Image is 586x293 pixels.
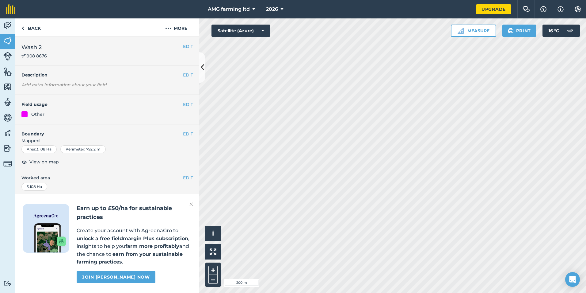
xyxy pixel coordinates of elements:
button: 16 °C [542,25,580,37]
img: svg+xml;base64,PHN2ZyB4bWxucz0iaHR0cDovL3d3dy53My5vcmcvMjAwMC9zdmciIHdpZHRoPSI1NiIgaGVpZ2h0PSI2MC... [3,67,12,76]
button: – [208,275,218,284]
img: svg+xml;base64,PD94bWwgdmVyc2lvbj0iMS4wIiBlbmNvZGluZz0idXRmLTgiPz4KPCEtLSBHZW5lcmF0b3I6IEFkb2JlIE... [3,113,12,122]
button: Satellite (Azure) [211,25,270,37]
button: EDIT [183,72,193,78]
span: AMG farming ltd [208,6,250,13]
img: Screenshot of the Gro app [34,223,66,252]
img: svg+xml;base64,PD94bWwgdmVyc2lvbj0iMS4wIiBlbmNvZGluZz0idXRmLTgiPz4KPCEtLSBHZW5lcmF0b3I6IEFkb2JlIE... [3,98,12,107]
span: 16 ° C [549,25,559,37]
button: EDIT [183,131,193,137]
img: Four arrows, one pointing top left, one top right, one bottom right and the last bottom left [210,248,216,255]
button: EDIT [183,43,193,50]
div: Area : 3.108 Ha [21,145,57,153]
button: Print [502,25,537,37]
img: svg+xml;base64,PD94bWwgdmVyc2lvbj0iMS4wIiBlbmNvZGluZz0idXRmLTgiPz4KPCEtLSBHZW5lcmF0b3I6IEFkb2JlIE... [3,280,12,286]
img: svg+xml;base64,PHN2ZyB4bWxucz0iaHR0cDovL3d3dy53My5vcmcvMjAwMC9zdmciIHdpZHRoPSIyMCIgaGVpZ2h0PSIyNC... [165,25,171,32]
h2: Earn up to £50/ha for sustainable practices [77,204,192,222]
img: svg+xml;base64,PD94bWwgdmVyc2lvbj0iMS4wIiBlbmNvZGluZz0idXRmLTgiPz4KPCEtLSBHZW5lcmF0b3I6IEFkb2JlIE... [3,144,12,153]
img: svg+xml;base64,PHN2ZyB4bWxucz0iaHR0cDovL3d3dy53My5vcmcvMjAwMC9zdmciIHdpZHRoPSI5IiBoZWlnaHQ9IjI0Ii... [21,25,24,32]
img: A question mark icon [540,6,547,12]
a: Back [15,18,47,37]
button: More [153,18,199,37]
strong: earn from your sustainable farming practices [77,251,183,265]
p: Create your account with AgreenaGro to , insights to help you and the chance to . [77,227,192,266]
span: tf1908 8676 [21,53,47,59]
img: svg+xml;base64,PD94bWwgdmVyc2lvbj0iMS4wIiBlbmNvZGluZz0idXRmLTgiPz4KPCEtLSBHZW5lcmF0b3I6IEFkb2JlIE... [3,128,12,138]
img: svg+xml;base64,PHN2ZyB4bWxucz0iaHR0cDovL3d3dy53My5vcmcvMjAwMC9zdmciIHdpZHRoPSIxNyIgaGVpZ2h0PSIxNy... [557,6,564,13]
img: fieldmargin Logo [6,4,15,14]
div: 3.108 Ha [21,183,47,191]
img: svg+xml;base64,PD94bWwgdmVyc2lvbj0iMS4wIiBlbmNvZGluZz0idXRmLTgiPz4KPCEtLSBHZW5lcmF0b3I6IEFkb2JlIE... [3,159,12,168]
h4: Field usage [21,101,183,108]
span: View on map [29,158,59,165]
img: Two speech bubbles overlapping with the left bubble in the forefront [523,6,530,12]
div: Perimeter : 792.2 m [60,145,106,153]
div: Other [31,111,44,118]
img: Ruler icon [458,28,464,34]
span: 2026 [266,6,278,13]
img: svg+xml;base64,PHN2ZyB4bWxucz0iaHR0cDovL3d3dy53My5vcmcvMjAwMC9zdmciIHdpZHRoPSIxOCIgaGVpZ2h0PSIyNC... [21,158,27,166]
img: svg+xml;base64,PD94bWwgdmVyc2lvbj0iMS4wIiBlbmNvZGluZz0idXRmLTgiPz4KPCEtLSBHZW5lcmF0b3I6IEFkb2JlIE... [3,21,12,30]
img: svg+xml;base64,PHN2ZyB4bWxucz0iaHR0cDovL3d3dy53My5vcmcvMjAwMC9zdmciIHdpZHRoPSI1NiIgaGVpZ2h0PSI2MC... [3,82,12,92]
strong: farm more profitably [125,243,179,249]
span: Mapped [15,137,199,144]
button: EDIT [183,101,193,108]
em: Add extra information about your field [21,82,107,88]
img: A cog icon [574,6,581,12]
button: EDIT [183,174,193,181]
img: svg+xml;base64,PHN2ZyB4bWxucz0iaHR0cDovL3d3dy53My5vcmcvMjAwMC9zdmciIHdpZHRoPSIxOSIgaGVpZ2h0PSIyNC... [508,27,514,34]
h4: Description [21,72,193,78]
button: + [208,266,218,275]
a: Upgrade [476,4,511,14]
span: i [212,229,214,237]
span: Wash 2 [21,43,47,52]
span: Worked area [21,174,193,181]
button: View on map [21,158,59,166]
img: svg+xml;base64,PD94bWwgdmVyc2lvbj0iMS4wIiBlbmNvZGluZz0idXRmLTgiPz4KPCEtLSBHZW5lcmF0b3I6IEFkb2JlIE... [564,25,576,37]
button: i [205,226,221,241]
div: Open Intercom Messenger [565,272,580,287]
a: Join [PERSON_NAME] now [77,271,155,283]
img: svg+xml;base64,PD94bWwgdmVyc2lvbj0iMS4wIiBlbmNvZGluZz0idXRmLTgiPz4KPCEtLSBHZW5lcmF0b3I6IEFkb2JlIE... [3,52,12,61]
img: svg+xml;base64,PHN2ZyB4bWxucz0iaHR0cDovL3d3dy53My5vcmcvMjAwMC9zdmciIHdpZHRoPSIyMiIgaGVpZ2h0PSIzMC... [189,201,193,208]
button: Measure [451,25,496,37]
strong: unlock a free fieldmargin Plus subscription [77,236,188,241]
img: svg+xml;base64,PHN2ZyB4bWxucz0iaHR0cDovL3d3dy53My5vcmcvMjAwMC9zdmciIHdpZHRoPSI1NiIgaGVpZ2h0PSI2MC... [3,36,12,45]
h4: Boundary [15,124,183,137]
